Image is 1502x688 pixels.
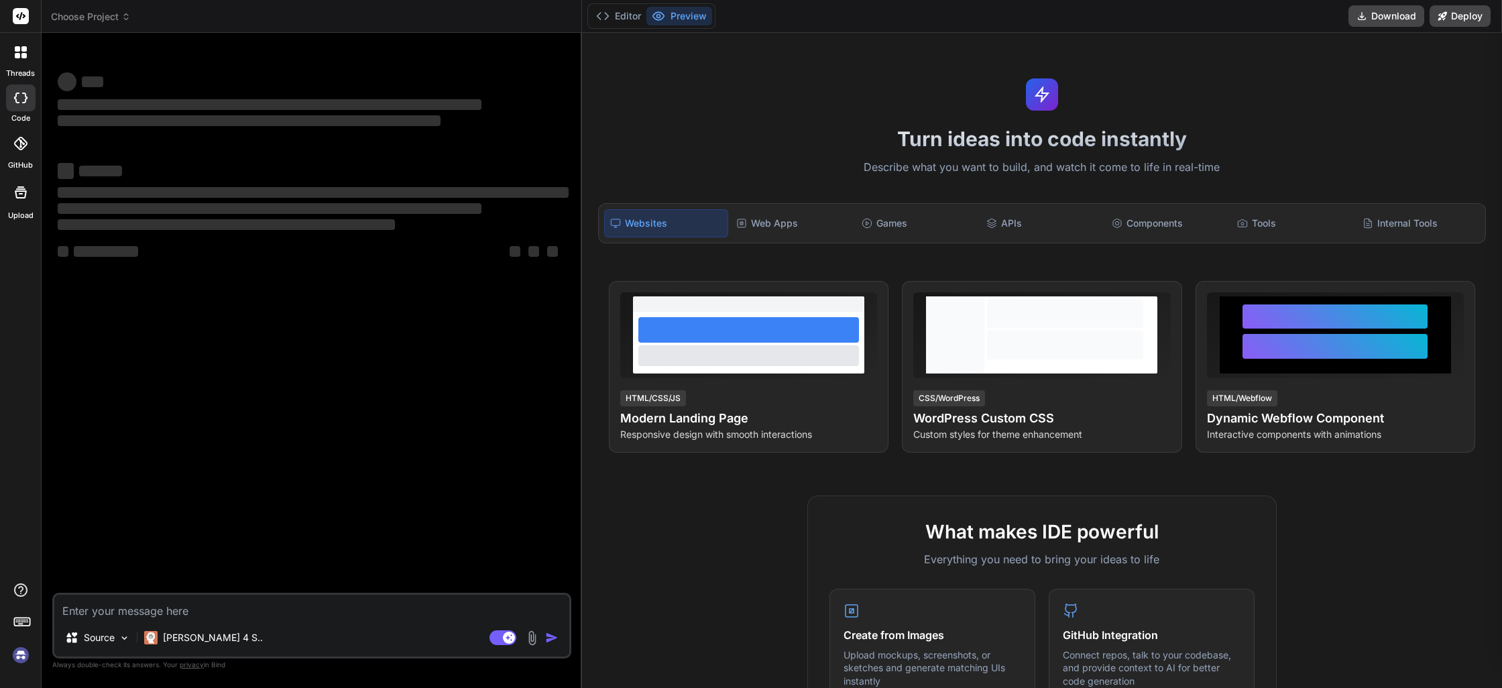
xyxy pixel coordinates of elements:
[58,115,441,126] span: ‌
[11,113,30,124] label: code
[8,160,33,171] label: GitHub
[58,203,481,214] span: ‌
[79,166,122,176] span: ‌
[1357,209,1480,237] div: Internal Tools
[52,658,571,671] p: Always double-check its answers. Your in Bind
[856,209,979,237] div: Games
[58,99,481,110] span: ‌
[731,209,854,237] div: Web Apps
[913,390,985,406] div: CSS/WordPress
[9,644,32,667] img: signin
[180,661,204,669] span: privacy
[1348,5,1424,27] button: Download
[590,159,1494,176] p: Describe what you want to build, and watch it come to life in real-time
[844,648,1021,688] p: Upload mockups, screenshots, or sketches and generate matching UIs instantly
[74,246,138,257] span: ‌
[58,219,395,230] span: ‌
[528,246,539,257] span: ‌
[590,127,1494,151] h1: Turn ideas into code instantly
[51,10,131,23] span: Choose Project
[620,390,686,406] div: HTML/CSS/JS
[1430,5,1491,27] button: Deploy
[913,409,1170,428] h4: WordPress Custom CSS
[604,209,728,237] div: Websites
[829,551,1255,567] p: Everything you need to bring your ideas to life
[547,246,558,257] span: ‌
[84,631,115,644] p: Source
[58,72,76,91] span: ‌
[620,409,877,428] h4: Modern Landing Page
[620,428,877,441] p: Responsive design with smooth interactions
[545,631,559,644] img: icon
[1207,409,1464,428] h4: Dynamic Webflow Component
[844,627,1021,643] h4: Create from Images
[1063,648,1240,688] p: Connect repos, talk to your codebase, and provide context to AI for better code generation
[510,246,520,257] span: ‌
[646,7,712,25] button: Preview
[58,187,569,198] span: ‌
[1207,390,1277,406] div: HTML/Webflow
[58,246,68,257] span: ‌
[1232,209,1354,237] div: Tools
[524,630,540,646] img: attachment
[144,631,158,644] img: Claude 4 Sonnet
[58,163,74,179] span: ‌
[82,76,103,87] span: ‌
[913,428,1170,441] p: Custom styles for theme enhancement
[1106,209,1229,237] div: Components
[163,631,263,644] p: [PERSON_NAME] 4 S..
[1063,627,1240,643] h4: GitHub Integration
[981,209,1104,237] div: APIs
[119,632,130,644] img: Pick Models
[8,210,34,221] label: Upload
[829,518,1255,546] h2: What makes IDE powerful
[6,68,35,79] label: threads
[1207,428,1464,441] p: Interactive components with animations
[591,7,646,25] button: Editor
